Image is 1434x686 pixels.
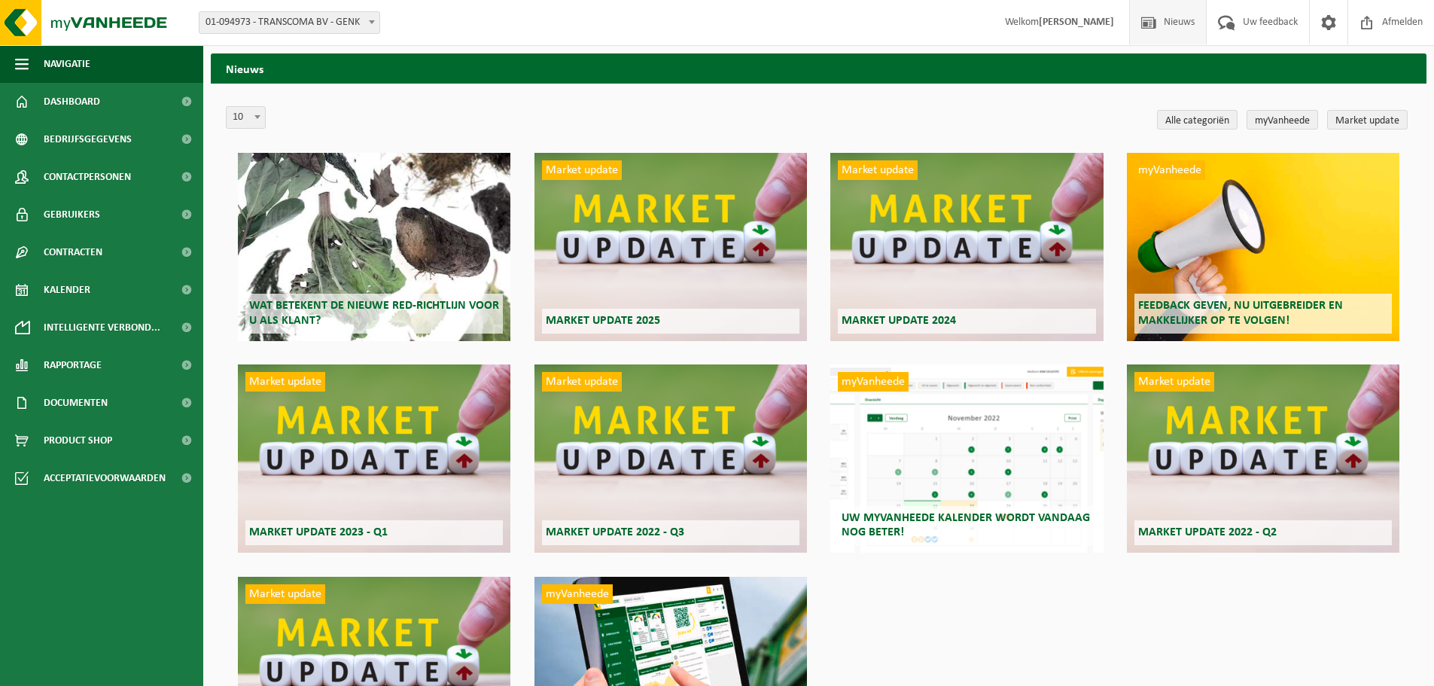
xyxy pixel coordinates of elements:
[44,233,102,271] span: Contracten
[44,196,100,233] span: Gebruikers
[842,512,1090,538] span: Uw myVanheede kalender wordt vandaag nog beter!
[44,309,160,346] span: Intelligente verbond...
[1134,160,1205,180] span: myVanheede
[44,83,100,120] span: Dashboard
[1247,110,1318,130] a: myVanheede
[838,372,909,392] span: myVanheede
[1138,300,1343,326] span: Feedback geven, nu uitgebreider en makkelijker op te volgen!
[44,384,108,422] span: Documenten
[534,364,807,553] a: Market update Market update 2022 - Q3
[238,153,510,341] a: Wat betekent de nieuwe RED-richtlijn voor u als klant?
[1127,153,1399,341] a: myVanheede Feedback geven, nu uitgebreider en makkelijker op te volgen!
[1327,110,1408,130] a: Market update
[249,300,499,326] span: Wat betekent de nieuwe RED-richtlijn voor u als klant?
[842,315,956,327] span: Market update 2024
[534,153,807,341] a: Market update Market update 2025
[1039,17,1114,28] strong: [PERSON_NAME]
[44,120,132,158] span: Bedrijfsgegevens
[1127,364,1399,553] a: Market update Market update 2022 - Q2
[830,364,1103,553] a: myVanheede Uw myVanheede kalender wordt vandaag nog beter!
[44,158,131,196] span: Contactpersonen
[546,526,684,538] span: Market update 2022 - Q3
[245,372,325,392] span: Market update
[249,526,388,538] span: Market update 2023 - Q1
[245,584,325,604] span: Market update
[44,271,90,309] span: Kalender
[211,53,1426,83] h2: Nieuws
[1138,526,1277,538] span: Market update 2022 - Q2
[838,160,918,180] span: Market update
[44,422,112,459] span: Product Shop
[199,12,379,33] span: 01-094973 - TRANSCOMA BV - GENK
[227,107,265,128] span: 10
[226,106,266,129] span: 10
[44,346,102,384] span: Rapportage
[238,364,510,553] a: Market update Market update 2023 - Q1
[542,372,622,392] span: Market update
[44,459,166,497] span: Acceptatievoorwaarden
[830,153,1103,341] a: Market update Market update 2024
[1134,372,1214,392] span: Market update
[1157,110,1238,130] a: Alle categoriën
[542,160,622,180] span: Market update
[44,45,90,83] span: Navigatie
[546,315,660,327] span: Market update 2025
[542,584,613,604] span: myVanheede
[199,11,380,34] span: 01-094973 - TRANSCOMA BV - GENK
